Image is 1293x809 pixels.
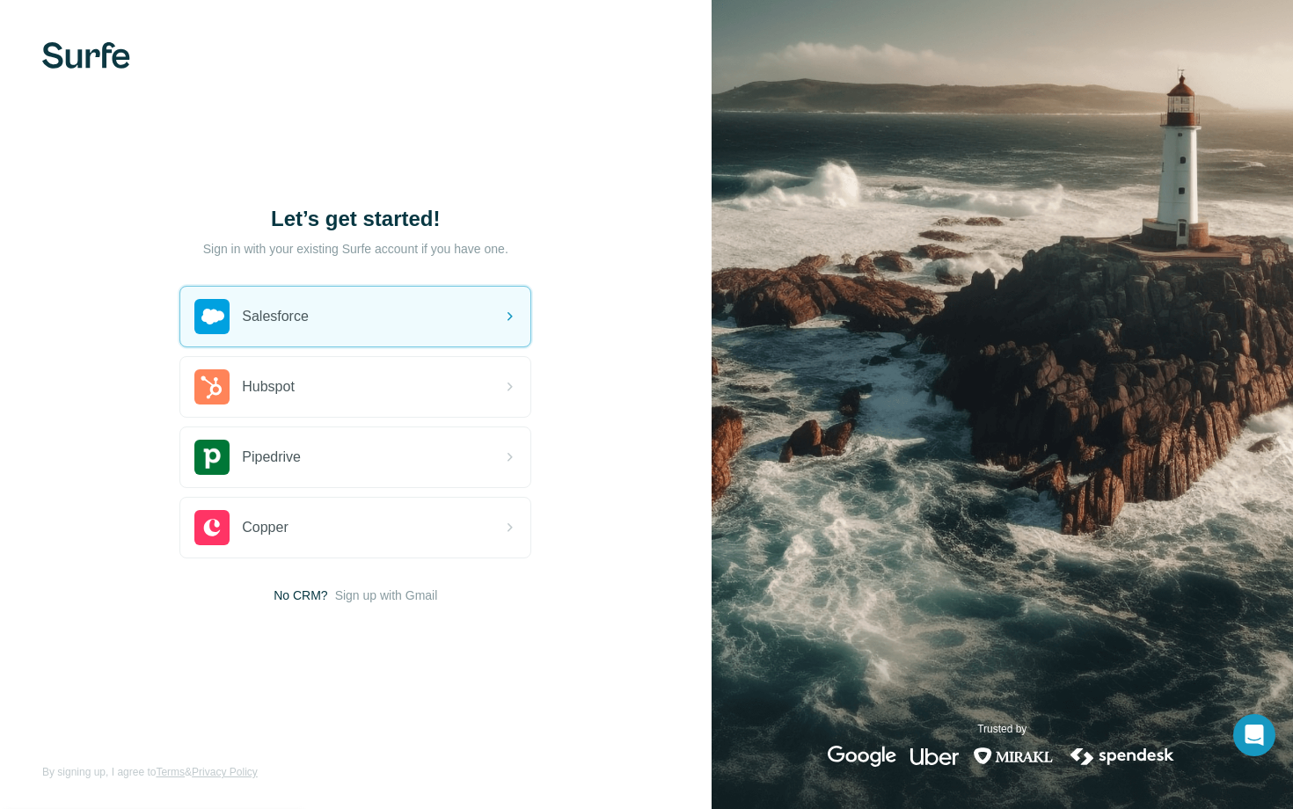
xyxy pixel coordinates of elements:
span: Salesforce [242,306,309,327]
span: Hubspot [242,376,295,397]
p: Sign in with your existing Surfe account if you have one. [203,240,508,258]
img: google's logo [828,746,896,767]
span: No CRM? [274,587,327,604]
img: mirakl's logo [973,746,1054,767]
span: Copper [242,517,288,538]
span: By signing up, I agree to & [42,764,258,780]
h1: Let’s get started! [179,205,531,233]
img: Surfe's logo [42,42,130,69]
img: salesforce's logo [194,299,230,334]
a: Terms [156,766,185,778]
div: Open Intercom Messenger [1233,714,1275,756]
img: uber's logo [910,746,959,767]
img: copper's logo [194,510,230,545]
span: Pipedrive [242,447,301,468]
img: hubspot's logo [194,369,230,404]
a: Privacy Policy [192,766,258,778]
img: spendesk's logo [1068,746,1177,767]
button: Sign up with Gmail [335,587,438,604]
p: Trusted by [977,721,1026,737]
img: pipedrive's logo [194,440,230,475]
